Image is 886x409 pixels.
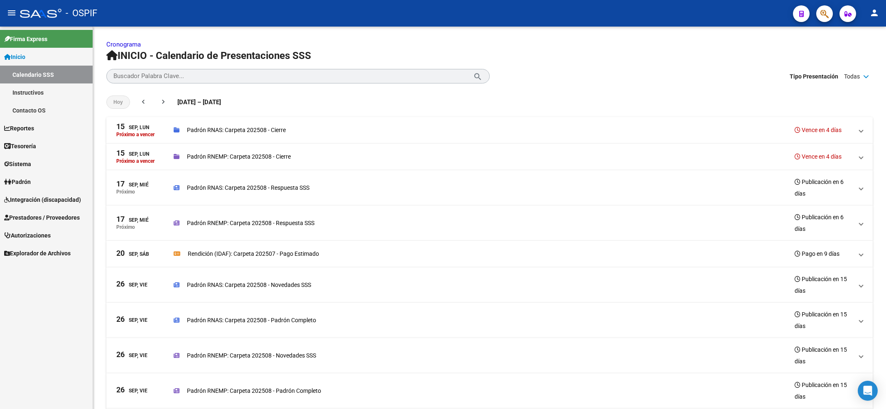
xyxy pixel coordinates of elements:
div: Sep, Vie [116,351,147,360]
p: Próximo a vencer [116,132,155,137]
div: Sep, Lun [116,123,149,132]
div: Sep, Sáb [116,250,149,258]
h3: Publicación en 6 días [795,211,853,235]
p: Padrón RNAS: Carpeta 202508 - Padrón Completo [187,316,316,325]
span: Firma Express [4,34,47,44]
mat-icon: search [473,71,483,81]
div: Sep, Mié [116,180,149,189]
p: Padrón RNAS: Carpeta 202508 - Cierre [187,125,286,135]
p: Rendición (IDAF): Carpeta 202507 - Pago Estimado [188,249,319,258]
mat-expansion-panel-header: 15Sep, LunPróximo a vencerPadrón RNAS: Carpeta 202508 - CierreVence en 4 días [106,117,873,144]
span: 20 [116,250,125,257]
mat-icon: menu [7,8,17,18]
span: Explorador de Archivos [4,249,71,258]
span: Prestadores / Proveedores [4,213,80,222]
mat-expansion-panel-header: 15Sep, LunPróximo a vencerPadrón RNEMP: Carpeta 202508 - CierreVence en 4 días [106,144,873,170]
p: Padrón RNAS: Carpeta 202508 - Novedades SSS [187,280,311,289]
span: 15 [116,123,125,130]
span: - OSPIF [66,4,97,22]
span: Padrón [4,177,31,186]
span: Integración (discapacidad) [4,195,81,204]
p: Padrón RNEMP: Carpeta 202508 - Cierre [187,152,291,161]
mat-expansion-panel-header: 26Sep, ViePadrón RNAS: Carpeta 202508 - Novedades SSSPublicación en 15 días [106,267,873,303]
p: Padrón RNEMP: Carpeta 202508 - Respuesta SSS [187,218,314,228]
p: Próximo [116,189,135,195]
div: Sep, Vie [116,316,147,324]
span: 17 [116,180,125,188]
mat-expansion-panel-header: 17Sep, MiéPróximoPadrón RNEMP: Carpeta 202508 - Respuesta SSSPublicación en 6 días [106,206,873,241]
span: Sistema [4,159,31,169]
p: Próximo a vencer [116,158,155,164]
div: Open Intercom Messenger [858,381,878,401]
span: Tipo Presentación [790,72,838,81]
span: 26 [116,351,125,358]
span: INICIO - Calendario de Presentaciones SSS [106,50,311,61]
span: Reportes [4,124,34,133]
div: Sep, Mié [116,216,149,224]
mat-icon: chevron_right [159,98,167,106]
span: 15 [116,149,125,157]
h3: Pago en 9 días [795,248,839,260]
h3: Publicación en 15 días [795,344,853,367]
mat-expansion-panel-header: 26Sep, ViePadrón RNEMP: Carpeta 202508 - Novedades SSSPublicación en 15 días [106,338,873,373]
div: Sep, Lun [116,149,149,158]
a: Cronograma [106,41,141,48]
mat-expansion-panel-header: 26Sep, ViePadrón RNAS: Carpeta 202508 - Padrón CompletoPublicación en 15 días [106,303,873,338]
span: 26 [116,280,125,288]
mat-expansion-panel-header: 20Sep, SábRendición (IDAF): Carpeta 202507 - Pago EstimadoPago en 9 días [106,241,873,267]
mat-icon: chevron_left [139,98,147,106]
span: Tesorería [4,142,36,151]
h3: Publicación en 15 días [795,273,853,296]
mat-icon: person [869,8,879,18]
span: 26 [116,316,125,323]
p: Próximo [116,224,135,230]
h3: Publicación en 6 días [795,176,853,199]
mat-expansion-panel-header: 17Sep, MiéPróximoPadrón RNAS: Carpeta 202508 - Respuesta SSSPublicación en 6 días [106,170,873,206]
span: Inicio [4,52,25,61]
h3: Vence en 4 días [795,124,842,136]
span: [DATE] – [DATE] [177,98,221,107]
p: Padrón RNEMP: Carpeta 202508 - Padrón Completo [187,386,321,395]
div: Sep, Vie [116,386,147,395]
button: Hoy [106,96,130,109]
h3: Publicación en 15 días [795,309,853,332]
h3: Vence en 4 días [795,151,842,162]
p: Padrón RNAS: Carpeta 202508 - Respuesta SSS [187,183,309,192]
span: Todas [844,72,860,81]
div: Sep, Vie [116,280,147,289]
h3: Publicación en 15 días [795,379,853,402]
span: 26 [116,386,125,394]
span: Autorizaciones [4,231,51,240]
p: Padrón RNEMP: Carpeta 202508 - Novedades SSS [187,351,316,360]
span: 17 [116,216,125,223]
mat-expansion-panel-header: 26Sep, ViePadrón RNEMP: Carpeta 202508 - Padrón CompletoPublicación en 15 días [106,373,873,409]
